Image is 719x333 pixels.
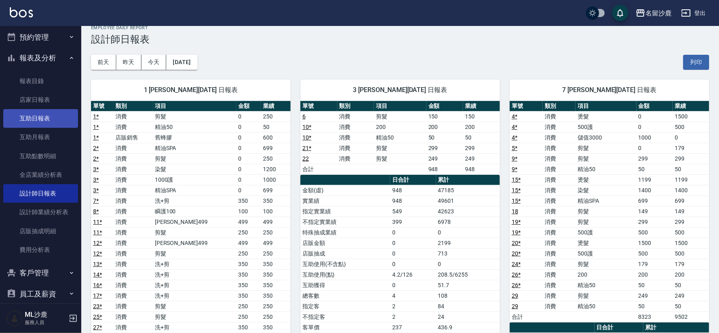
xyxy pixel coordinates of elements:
[3,47,78,69] button: 報表及分析
[543,206,576,217] td: 消費
[390,248,436,259] td: 0
[236,280,261,290] td: 350
[300,196,390,206] td: 實業績
[426,111,463,122] td: 150
[612,5,628,21] button: save
[3,284,78,305] button: 員工及薪資
[236,238,261,248] td: 499
[673,185,709,196] td: 1400
[390,185,436,196] td: 948
[261,185,291,196] td: 699
[300,312,390,322] td: 不指定客
[463,143,500,153] td: 299
[7,310,23,327] img: Person
[261,280,291,290] td: 350
[436,206,500,217] td: 42623
[390,301,436,312] td: 2
[436,322,500,333] td: 436.9
[153,269,236,280] td: 洗+剪
[153,153,236,164] td: 剪髮
[595,322,643,333] th: 日合計
[636,217,673,227] td: 299
[153,164,236,174] td: 染髮
[636,143,673,153] td: 0
[543,143,576,153] td: 消費
[300,206,390,217] td: 指定實業績
[113,185,152,196] td: 消費
[236,217,261,227] td: 499
[261,238,291,248] td: 499
[636,185,673,196] td: 1400
[543,174,576,185] td: 消費
[636,122,673,132] td: 0
[3,241,78,259] a: 費用分析表
[236,153,261,164] td: 0
[113,217,152,227] td: 消費
[543,185,576,196] td: 消費
[153,259,236,269] td: 洗+剪
[300,238,390,248] td: 店販金額
[390,312,436,322] td: 2
[463,122,500,132] td: 200
[436,301,500,312] td: 84
[91,25,709,30] h2: Employee Daily Report
[543,248,576,259] td: 消費
[236,122,261,132] td: 0
[543,238,576,248] td: 消費
[632,5,675,21] button: 名留沙鹿
[436,290,500,301] td: 108
[300,101,337,112] th: 單號
[113,322,152,333] td: 消費
[236,196,261,206] td: 350
[673,290,709,301] td: 249
[543,196,576,206] td: 消費
[153,111,236,122] td: 剪髮
[374,101,426,112] th: 項目
[636,164,673,174] td: 50
[113,238,152,248] td: 消費
[436,238,500,248] td: 2199
[436,185,500,196] td: 47185
[153,101,236,112] th: 項目
[236,174,261,185] td: 0
[390,217,436,227] td: 399
[261,122,291,132] td: 50
[543,111,576,122] td: 消費
[113,290,152,301] td: 消費
[113,206,152,217] td: 消費
[510,101,709,322] table: a dense table
[576,238,636,248] td: 燙髮
[25,319,66,326] p: 服務人員
[543,269,576,280] td: 消費
[141,55,167,70] button: 今天
[673,174,709,185] td: 1199
[236,185,261,196] td: 0
[3,165,78,184] a: 全店業績分析表
[261,111,291,122] td: 250
[337,132,374,143] td: 消費
[374,111,426,122] td: 剪髮
[636,238,673,248] td: 1500
[576,164,636,174] td: 精油50
[426,122,463,132] td: 200
[153,301,236,312] td: 剪髮
[236,269,261,280] td: 350
[636,227,673,238] td: 500
[261,101,291,112] th: 業績
[113,248,152,259] td: 消費
[436,217,500,227] td: 6978
[576,217,636,227] td: 剪髮
[300,301,390,312] td: 指定客
[236,248,261,259] td: 250
[337,153,374,164] td: 消費
[236,290,261,301] td: 350
[576,206,636,217] td: 剪髮
[436,248,500,259] td: 713
[300,185,390,196] td: 金額(虛)
[512,208,518,215] a: 18
[463,164,500,174] td: 948
[300,322,390,333] td: 客單價
[300,227,390,238] td: 特殊抽成業績
[510,101,543,112] th: 單號
[166,55,197,70] button: [DATE]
